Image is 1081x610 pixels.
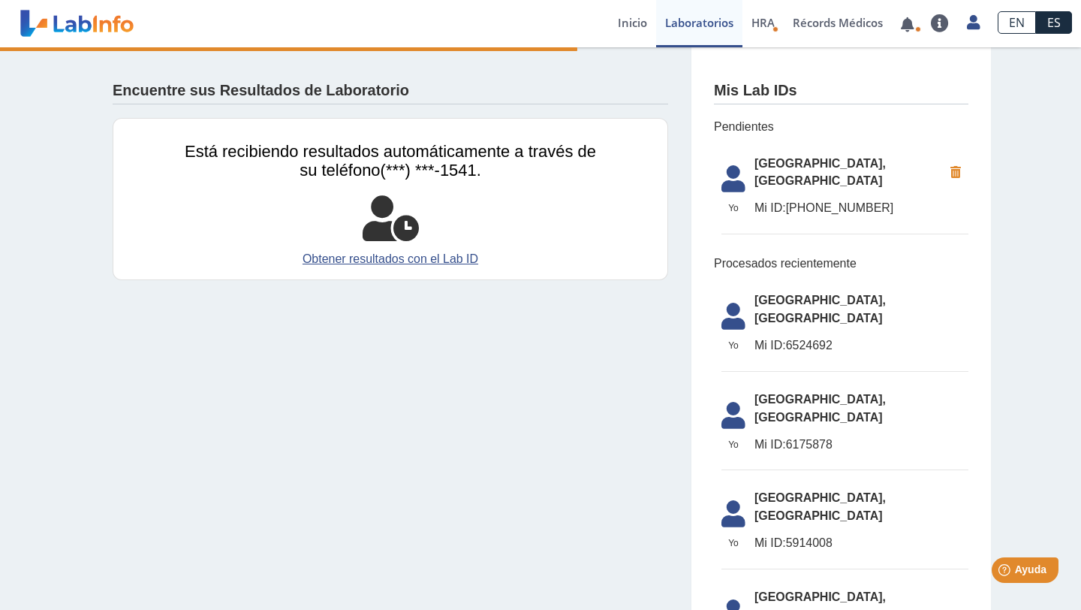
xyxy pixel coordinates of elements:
[751,15,775,30] span: HRA
[185,250,596,268] a: Obtener resultados con el Lab ID
[754,438,786,451] span: Mi ID:
[712,438,754,451] span: Yo
[754,155,943,191] span: [GEOGRAPHIC_DATA], [GEOGRAPHIC_DATA]
[998,11,1036,34] a: EN
[1036,11,1072,34] a: ES
[754,536,786,549] span: Mi ID:
[754,534,968,552] span: 5914008
[754,436,968,454] span: 6175878
[754,489,968,525] span: [GEOGRAPHIC_DATA], [GEOGRAPHIC_DATA]
[712,536,754,550] span: Yo
[712,339,754,352] span: Yo
[754,201,786,214] span: Mi ID:
[754,391,968,427] span: [GEOGRAPHIC_DATA], [GEOGRAPHIC_DATA]
[712,201,754,215] span: Yo
[113,82,409,100] h4: Encuentre sus Resultados de Laboratorio
[754,291,968,328] span: [GEOGRAPHIC_DATA], [GEOGRAPHIC_DATA]
[754,337,968,355] span: 6524692
[947,551,1064,593] iframe: Help widget launcher
[714,118,968,136] span: Pendientes
[185,142,596,180] span: Está recibiendo resultados automáticamente a través de su teléfono
[714,82,797,100] h4: Mis Lab IDs
[754,199,943,217] span: [PHONE_NUMBER]
[714,255,968,273] span: Procesados recientemente
[754,339,786,352] span: Mi ID:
